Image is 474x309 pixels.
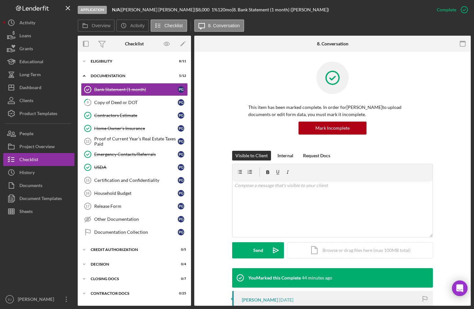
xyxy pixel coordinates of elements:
div: Bank Statement (1 month) [94,87,178,92]
div: Request Docs [303,151,330,160]
button: History [3,166,74,179]
button: Loans [3,29,74,42]
div: Send [253,242,263,258]
button: Activity [3,16,74,29]
div: Activity [19,16,35,31]
tspan: 17 [85,204,89,208]
div: 8. Conversation [317,41,348,46]
button: Educational [3,55,74,68]
div: 0 / 7 [175,277,186,281]
tspan: 15 [85,178,89,182]
div: Home Owner's Insurance [94,126,178,131]
div: P G [178,99,184,106]
a: 16Household BudgetPG [81,187,188,200]
div: Checklist [19,153,38,168]
div: [PERSON_NAME] [PERSON_NAME] | [121,7,196,12]
div: P G [178,125,184,132]
div: Proof of Current Year's Real Estate Taxes Paid [94,136,178,147]
button: People [3,127,74,140]
button: Sheets [3,205,74,218]
div: CREDIT AUTHORIZATION [91,248,170,252]
tspan: 16 [85,191,89,195]
time: 2025-09-04 23:36 [279,297,293,303]
a: 12Proof of Current Year's Real Estate Taxes PaidPG [81,135,188,148]
button: Product Templates [3,107,74,120]
a: 9Copy of Deed or DOTPG [81,96,188,109]
div: Project Overview [19,140,55,155]
div: Visible to Client [235,151,268,160]
div: 0 / 4 [175,262,186,266]
button: Documents [3,179,74,192]
div: Clients [19,94,33,109]
div: Decision [91,262,170,266]
button: 8. Conversation [194,19,244,32]
div: P G [178,138,184,145]
div: Product Templates [19,107,57,122]
div: Certification and Confidentiality [94,178,178,183]
div: | 8. Bank Statement (1 month) ([PERSON_NAME]) [232,7,329,12]
div: P G [178,216,184,222]
button: Request Docs [300,151,333,160]
button: Dashboard [3,81,74,94]
button: Grants [3,42,74,55]
div: Application [78,6,107,14]
button: Long-Term [3,68,74,81]
tspan: 12 [85,139,89,143]
p: This item has been marked complete. In order for [PERSON_NAME] to upload documents or edit form d... [248,104,417,118]
label: Overview [92,23,110,28]
button: Activity [116,19,149,32]
div: CLOSING DOCS [91,277,170,281]
a: USDAPG [81,161,188,174]
a: Emergency Contacts/ReferralsPG [81,148,188,161]
a: Contractors EstimatePG [81,109,188,122]
div: People [19,127,33,142]
a: 15Certification and ConfidentialityPG [81,174,188,187]
a: Other DocumentationPG [81,213,188,226]
div: Grants [19,42,33,57]
div: Mark Incomplete [315,122,350,135]
div: Loans [19,29,31,44]
button: Checklist [3,153,74,166]
div: 5 / 12 [175,74,186,78]
button: Send [232,242,284,258]
div: P G [178,190,184,196]
div: Documents [19,179,42,194]
b: N/A [112,7,120,12]
div: Checklist [125,41,144,46]
div: Other Documentation [94,217,178,222]
div: Sheets [19,205,33,220]
tspan: 9 [87,100,89,104]
div: P G [178,229,184,235]
div: Dashboard [19,81,41,96]
a: Document Templates [3,192,74,205]
div: Educational [19,55,43,70]
div: P G [178,112,184,119]
a: Home Owner's InsurancePG [81,122,188,135]
button: Complete [430,3,471,16]
div: Release Form [94,204,178,209]
div: 120 mo [218,7,232,12]
div: Contractors Estimate [94,113,178,118]
div: Household Budget [94,191,178,196]
button: Mark Incomplete [299,122,367,135]
div: History [19,166,35,181]
div: 8 / 11 [175,59,186,63]
button: Clients [3,94,74,107]
div: Documentation Collection [94,230,178,235]
a: Documentation CollectionPG [81,226,188,239]
div: | [112,7,121,12]
button: Visible to Client [232,151,271,160]
a: 17Release FormPG [81,200,188,213]
label: 8. Conversation [208,23,240,28]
